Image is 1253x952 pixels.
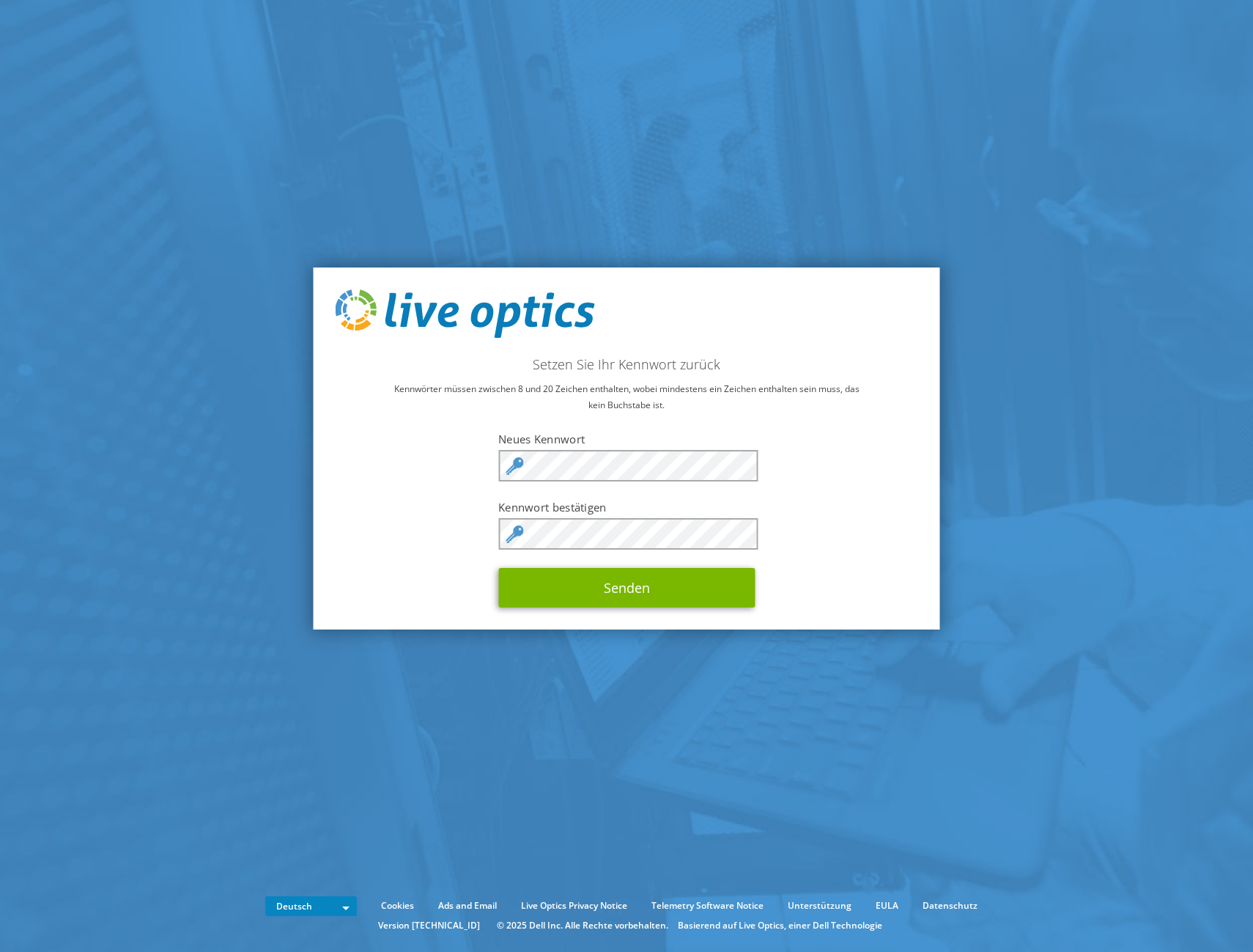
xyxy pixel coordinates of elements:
[777,898,862,914] a: Unterstützung
[865,898,909,914] a: EULA
[678,918,882,934] li: Basierend auf Live Optics, einer Dell Technologie
[912,898,988,914] a: Datenschutz
[498,500,755,514] label: Kennwort bestätigen
[370,898,425,914] a: Cookies
[427,898,508,914] a: Ads and Email
[498,568,755,608] button: Senden
[336,356,918,372] h2: Setzen Sie Ihr Kennwort zurück
[336,289,595,338] img: live_optics_svg.svg
[498,432,755,446] label: Neues Kennwort
[371,918,487,934] li: Version [TECHNICAL_ID]
[489,918,676,934] li: © 2025 Dell Inc. Alle Rechte vorbehalten.
[336,381,918,413] p: Kennwörter müssen zwischen 8 und 20 Zeichen enthalten, wobei mindestens ein Zeichen enthalten sei...
[510,898,638,914] a: Live Optics Privacy Notice
[640,898,775,914] a: Telemetry Software Notice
